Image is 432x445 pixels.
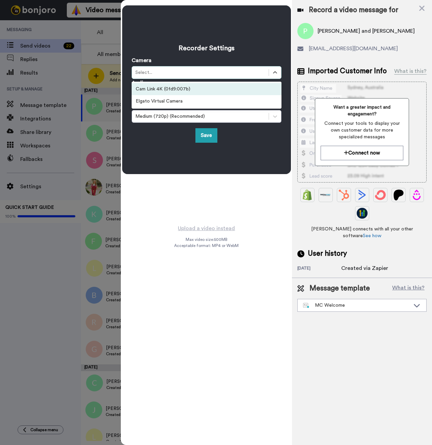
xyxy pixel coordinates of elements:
div: Elgato Virtual Camera [132,95,281,107]
span: Message template [309,283,370,294]
label: Camera [132,56,152,64]
img: Ontraport [320,190,331,200]
div: Select... [135,69,265,76]
img: Drip [411,190,422,200]
span: Connect your tools to display your own customer data for more specialized messages [321,120,403,140]
span: [EMAIL_ADDRESS][DOMAIN_NAME] [309,45,398,53]
img: ActiveCampaign [357,190,368,200]
div: [DATE] [297,266,341,272]
img: Hubspot [339,190,349,200]
span: User history [308,249,347,259]
div: MC Welcome [303,302,410,309]
img: Patreon [393,190,404,200]
label: Audio [132,79,146,87]
button: What is this? [390,283,427,294]
img: nextgen-template.svg [303,303,309,308]
div: Cam Link 4K (0fd9:007b) [132,83,281,95]
span: [PERSON_NAME] connects with all your other software [297,226,427,239]
span: Want a greater impact and engagement? [321,104,403,117]
button: Save [195,128,217,143]
a: See how [363,233,381,238]
h3: Recorder Settings [132,44,281,53]
button: Upload a video instead [176,224,237,233]
div: What is this? [394,67,427,75]
span: Imported Customer Info [308,66,387,76]
div: Medium (720p) (Recommended) [135,113,265,120]
img: Shopify [302,190,313,200]
span: Max video size: 500 MB [186,237,227,242]
button: Connect now [321,146,403,160]
img: GoHighLevel [357,208,368,219]
span: Acceptable format: MP4 or WebM [174,243,239,248]
div: Created via Zapier [341,264,388,272]
img: ConvertKit [375,190,386,200]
